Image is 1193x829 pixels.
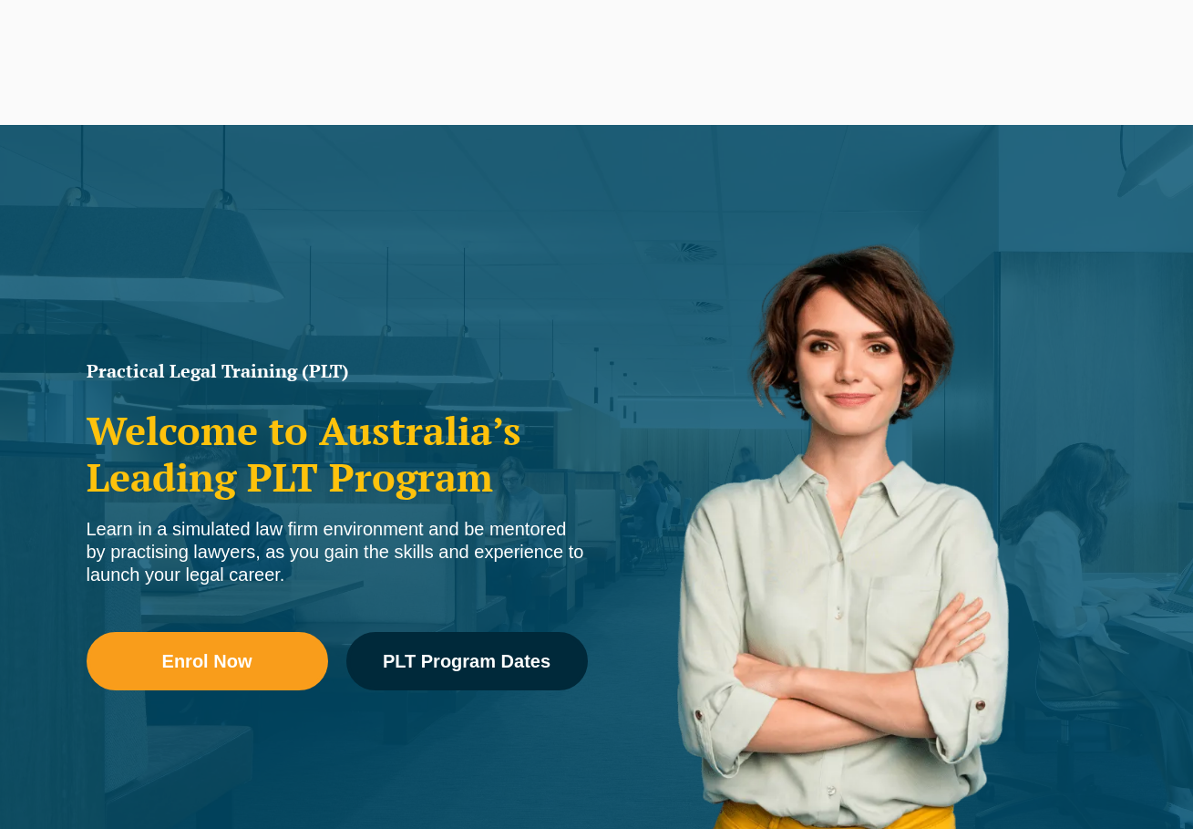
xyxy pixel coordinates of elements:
[87,632,328,690] a: Enrol Now
[162,652,252,670] span: Enrol Now
[346,632,588,690] a: PLT Program Dates
[383,652,550,670] span: PLT Program Dates
[87,362,588,380] h1: Practical Legal Training (PLT)
[87,408,588,500] h2: Welcome to Australia’s Leading PLT Program
[87,518,588,586] div: Learn in a simulated law firm environment and be mentored by practising lawyers, as you gain the ...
